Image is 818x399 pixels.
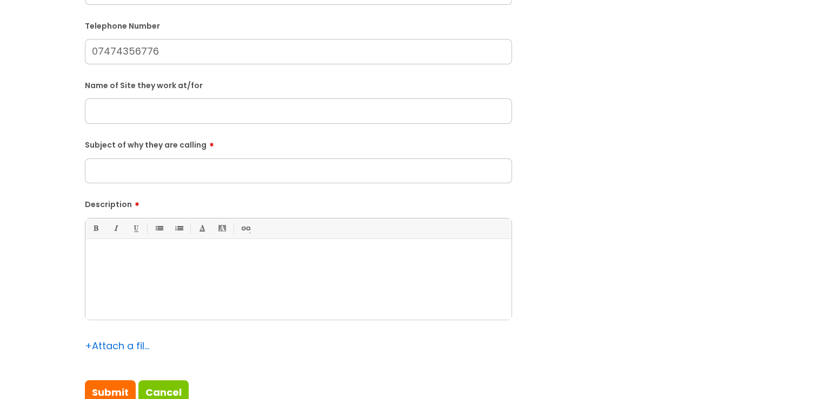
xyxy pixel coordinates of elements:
label: Telephone Number [85,19,512,31]
a: • Unordered List (Ctrl-Shift-7) [152,222,165,235]
span: + [85,339,92,353]
a: Link [238,222,252,235]
label: Subject of why they are calling [85,137,512,150]
label: Name of Site they work at/for [85,79,512,90]
a: Italic (Ctrl-I) [109,222,122,235]
a: Bold (Ctrl-B) [89,222,102,235]
a: 1. Ordered List (Ctrl-Shift-8) [172,222,185,235]
div: Attach a file [85,337,150,355]
a: Underline(Ctrl-U) [129,222,142,235]
a: Back Color [215,222,229,235]
a: Font Color [195,222,209,235]
label: Description [85,196,512,209]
